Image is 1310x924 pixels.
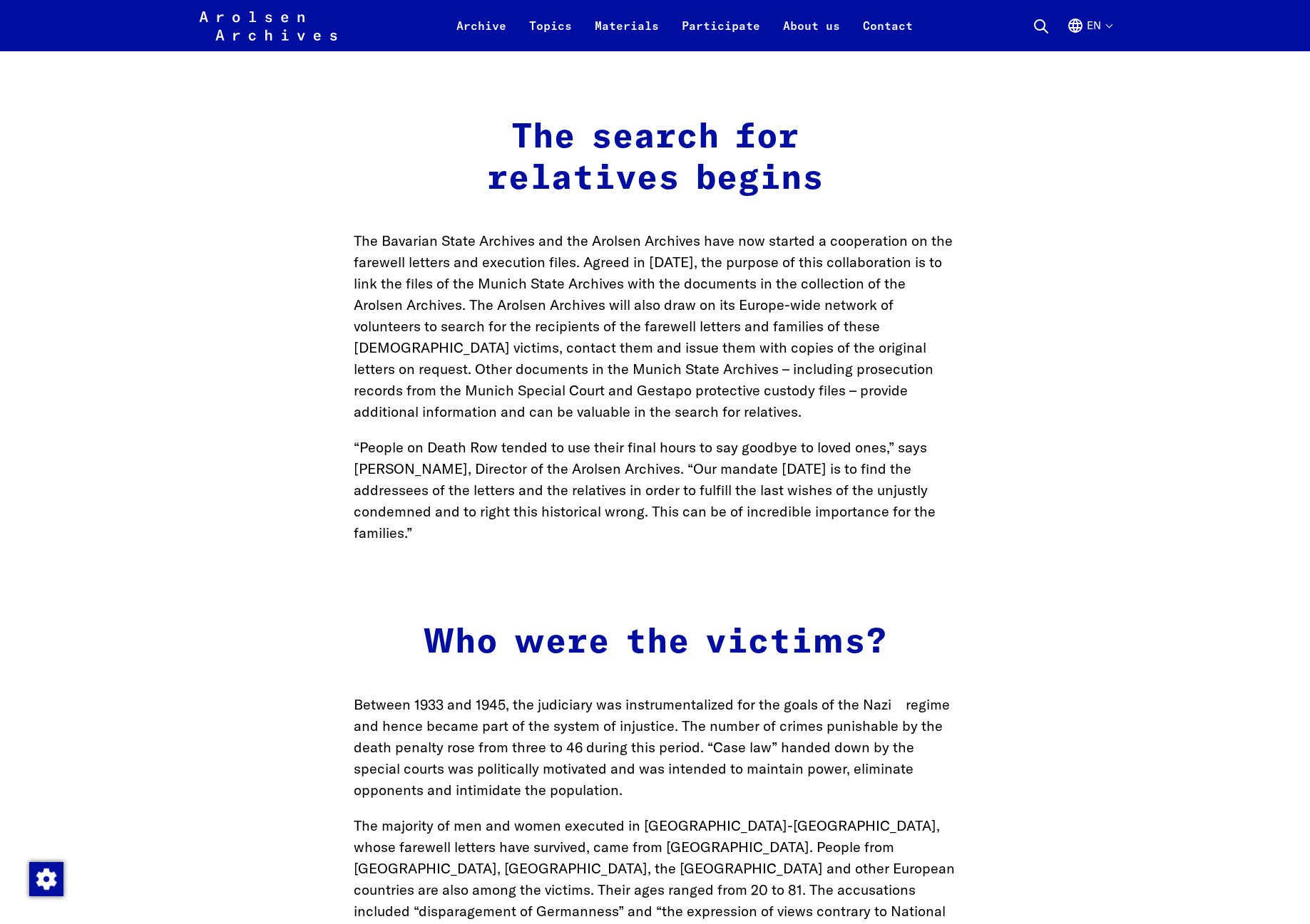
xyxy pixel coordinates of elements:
img: Change consent [29,862,63,896]
a: Materials [583,17,670,51]
a: Participate [670,17,772,51]
p: The Bavarian State Archives and the Arolsen Archives have now started a cooperation on the farewe... [354,230,957,422]
nav: Primary [445,9,924,43]
a: Archive [445,17,518,51]
a: About us [772,17,851,51]
p: Between 1933 and 1945, the judiciary was instrumentalized for the goals of the Nazi regime and he... [354,694,957,801]
a: Topics [518,17,583,51]
strong: The search for relatives begins [487,120,824,196]
strong: Who were the victims? [423,625,887,660]
p: “People on Death Row tended to use their final hours to say goodbye to loved ones,” says [PERSON_... [354,437,957,544]
a: Contact [851,17,924,51]
div: Change consent [29,861,63,896]
button: English, language selection [1067,17,1112,51]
